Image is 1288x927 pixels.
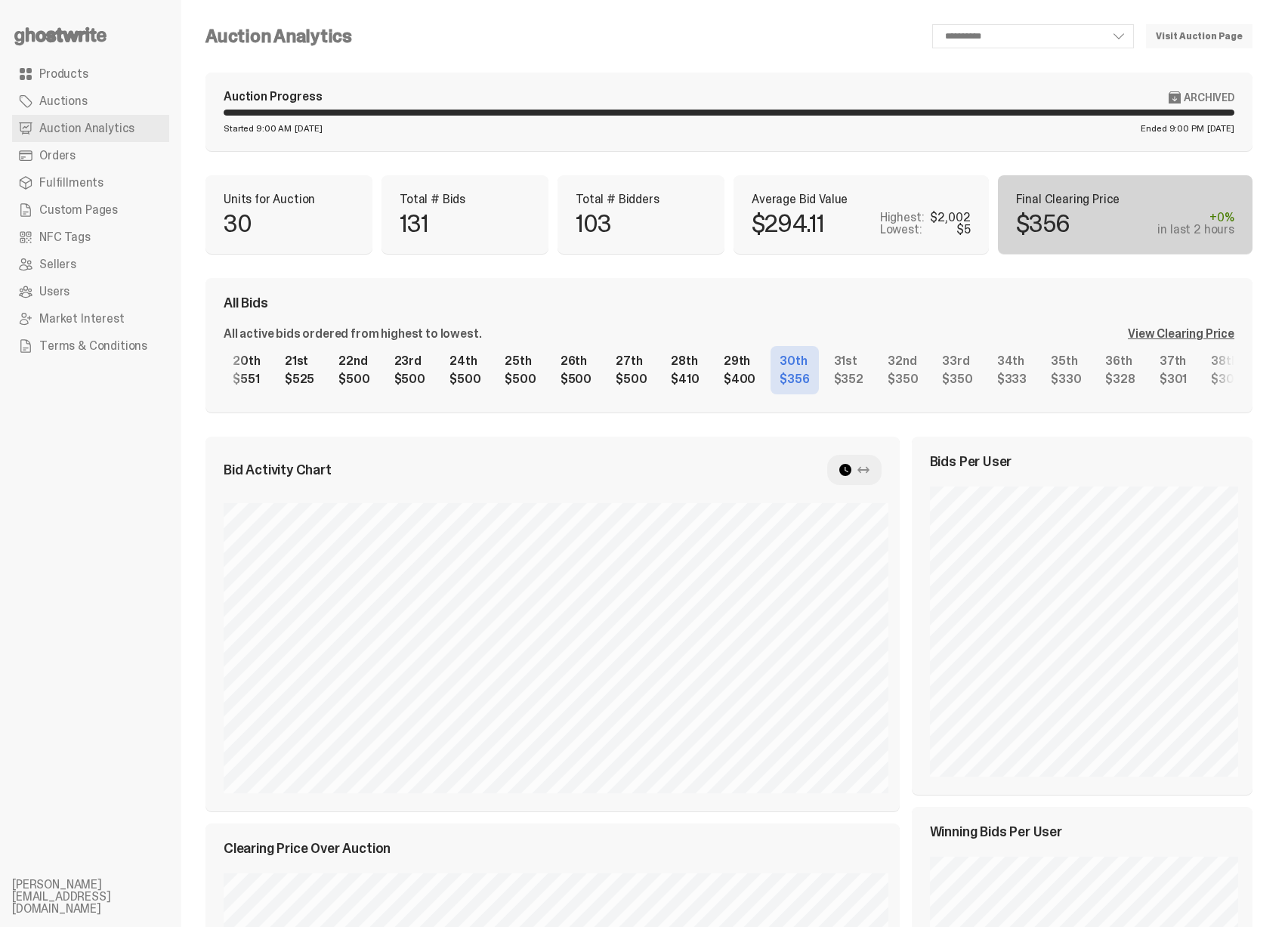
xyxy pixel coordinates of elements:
div: $500 [338,373,369,385]
p: Average Bid Value [752,193,971,205]
span: Market Interest [39,313,125,325]
div: $350 [888,373,918,385]
h4: Auction Analytics [205,27,352,45]
span: Started 9:00 AM [224,124,292,133]
div: $500 [616,373,647,385]
p: 30 [224,212,252,236]
p: $356 [1016,212,1070,236]
span: Users [39,286,69,298]
div: $301 [1211,373,1238,385]
div: 23rd [394,355,425,367]
span: Bid Activity Chart [224,463,332,477]
a: Visit Auction Page [1146,24,1252,48]
p: Total # Bidders [576,193,706,205]
span: Custom Pages [39,204,118,216]
div: 27th [616,355,647,367]
div: $400 [724,373,755,385]
div: $352 [834,373,863,385]
div: 31st [834,355,863,367]
a: Custom Pages [12,196,169,224]
span: Products [39,68,88,80]
div: +0% [1157,212,1234,224]
p: Units for Auction [224,193,354,205]
div: $525 [285,373,314,385]
div: $551 [233,373,260,385]
li: [PERSON_NAME][EMAIL_ADDRESS][DOMAIN_NAME] [12,879,193,915]
div: $301 [1160,373,1187,385]
span: Archived [1184,91,1234,104]
div: 35th [1051,355,1081,367]
span: Auctions [39,95,88,107]
a: Users [12,278,169,305]
div: $2,002 [930,212,970,224]
div: 29th [724,355,755,367]
a: Products [12,60,169,88]
span: Winning Bids Per User [930,825,1062,839]
p: Lowest: [880,224,922,236]
span: Terms & Conditions [39,340,147,352]
p: 103 [576,212,612,236]
a: Sellers [12,251,169,278]
a: Auction Analytics [12,115,169,142]
div: 22nd [338,355,369,367]
div: $5 [956,224,971,236]
div: 24th [449,355,480,367]
span: Bids Per User [930,455,1012,468]
div: View Clearing Price [1128,328,1234,340]
div: All active bids ordered from highest to lowest. [224,328,481,340]
div: $330 [1051,373,1081,385]
p: $294.11 [752,212,824,236]
p: 131 [400,212,429,236]
p: Final Clearing Price [1016,193,1235,205]
span: [DATE] [1207,124,1234,133]
a: Fulfillments [12,169,169,196]
div: 25th [505,355,536,367]
div: 36th [1105,355,1135,367]
div: $410 [671,373,699,385]
div: in last 2 hours [1157,224,1234,236]
div: 20th [233,355,260,367]
a: Terms & Conditions [12,332,169,360]
p: Highest: [880,212,925,224]
p: Total # Bids [400,193,530,205]
span: All Bids [224,296,268,310]
span: Sellers [39,258,76,270]
div: 38th [1211,355,1238,367]
div: Auction Progress [224,91,322,104]
div: $350 [942,373,972,385]
div: 26th [561,355,591,367]
div: 34th [997,355,1027,367]
div: 30th [780,355,809,367]
div: 21st [285,355,314,367]
span: [DATE] [295,124,322,133]
span: NFC Tags [39,231,91,243]
a: Auctions [12,88,169,115]
div: $328 [1105,373,1135,385]
div: $333 [997,373,1027,385]
span: Fulfillments [39,177,103,189]
span: Clearing Price Over Auction [224,842,391,855]
div: $500 [449,373,480,385]
a: Orders [12,142,169,169]
span: Orders [39,150,76,162]
div: $500 [505,373,536,385]
div: $500 [394,373,425,385]
div: 28th [671,355,699,367]
a: NFC Tags [12,224,169,251]
a: Market Interest [12,305,169,332]
div: 37th [1160,355,1187,367]
div: 33rd [942,355,972,367]
span: Ended 9:00 PM [1141,124,1203,133]
div: 32nd [888,355,918,367]
div: $356 [780,373,809,385]
div: $500 [561,373,591,385]
span: Auction Analytics [39,122,134,134]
